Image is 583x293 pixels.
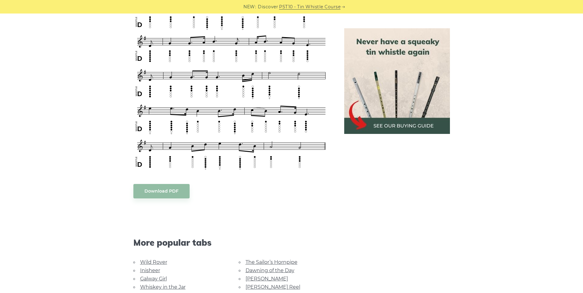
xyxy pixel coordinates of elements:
a: PST10 - Tin Whistle Course [279,3,341,10]
span: Discover [258,3,278,10]
a: Inisheer [140,268,160,273]
span: NEW: [243,3,256,10]
a: Dawning of the Day [246,268,294,273]
a: The Sailor’s Hornpipe [246,259,297,265]
a: [PERSON_NAME] Reel [246,284,300,290]
a: [PERSON_NAME] [246,276,288,282]
a: Wild Rover [140,259,167,265]
a: Download PDF [133,184,190,198]
span: More popular tabs [133,237,329,248]
img: tin whistle buying guide [344,28,450,134]
a: Galway Girl [140,276,167,282]
a: Whiskey in the Jar [140,284,186,290]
